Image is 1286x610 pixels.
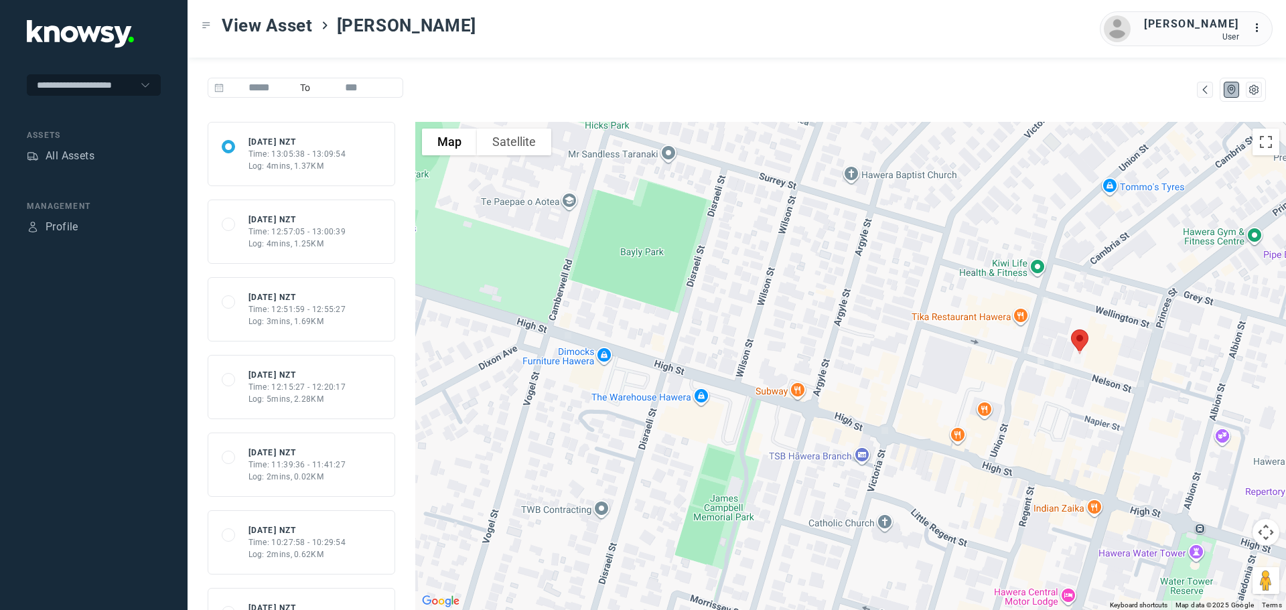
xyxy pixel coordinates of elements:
[46,148,94,164] div: All Assets
[248,447,346,459] div: [DATE] NZT
[27,219,78,235] a: ProfileProfile
[248,303,346,315] div: Time: 12:51:59 - 12:55:27
[1253,519,1279,546] button: Map camera controls
[419,593,463,610] a: Open this area in Google Maps (opens a new window)
[1104,15,1131,42] img: avatar.png
[46,219,78,235] div: Profile
[1253,23,1267,33] tspan: ...
[248,524,346,536] div: [DATE] NZT
[27,20,134,48] img: Application Logo
[27,221,39,233] div: Profile
[248,148,346,160] div: Time: 13:05:38 - 13:09:54
[1144,16,1239,32] div: [PERSON_NAME]
[337,13,476,37] span: [PERSON_NAME]
[27,150,39,162] div: Assets
[248,459,346,471] div: Time: 11:39:36 - 11:41:27
[248,381,346,393] div: Time: 12:15:27 - 12:20:17
[1226,84,1238,96] div: Map
[319,20,330,31] div: >
[1253,129,1279,155] button: Toggle fullscreen view
[248,160,346,172] div: Log: 4mins, 1.37KM
[27,200,161,212] div: Management
[248,315,346,327] div: Log: 3mins, 1.69KM
[419,593,463,610] img: Google
[1175,601,1254,609] span: Map data ©2025 Google
[248,536,346,548] div: Time: 10:27:58 - 10:29:54
[1262,601,1282,609] a: Terms (opens in new tab)
[222,13,313,37] span: View Asset
[248,471,346,483] div: Log: 2mins, 0.02KM
[1253,567,1279,594] button: Drag Pegman onto the map to open Street View
[477,129,551,155] button: Show satellite imagery
[202,21,211,30] div: Toggle Menu
[27,148,94,164] a: AssetsAll Assets
[248,214,346,226] div: [DATE] NZT
[27,129,161,141] div: Assets
[295,78,316,98] span: To
[248,238,346,250] div: Log: 4mins, 1.25KM
[248,393,346,405] div: Log: 5mins, 2.28KM
[1253,20,1269,36] div: :
[248,548,346,560] div: Log: 2mins, 0.62KM
[1253,20,1269,38] div: :
[248,369,346,381] div: [DATE] NZT
[1248,84,1260,96] div: List
[1144,32,1239,42] div: User
[248,226,346,238] div: Time: 12:57:05 - 13:00:39
[1110,601,1167,610] button: Keyboard shortcuts
[1199,84,1211,96] div: Map
[248,291,346,303] div: [DATE] NZT
[422,129,477,155] button: Show street map
[248,136,346,148] div: [DATE] NZT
